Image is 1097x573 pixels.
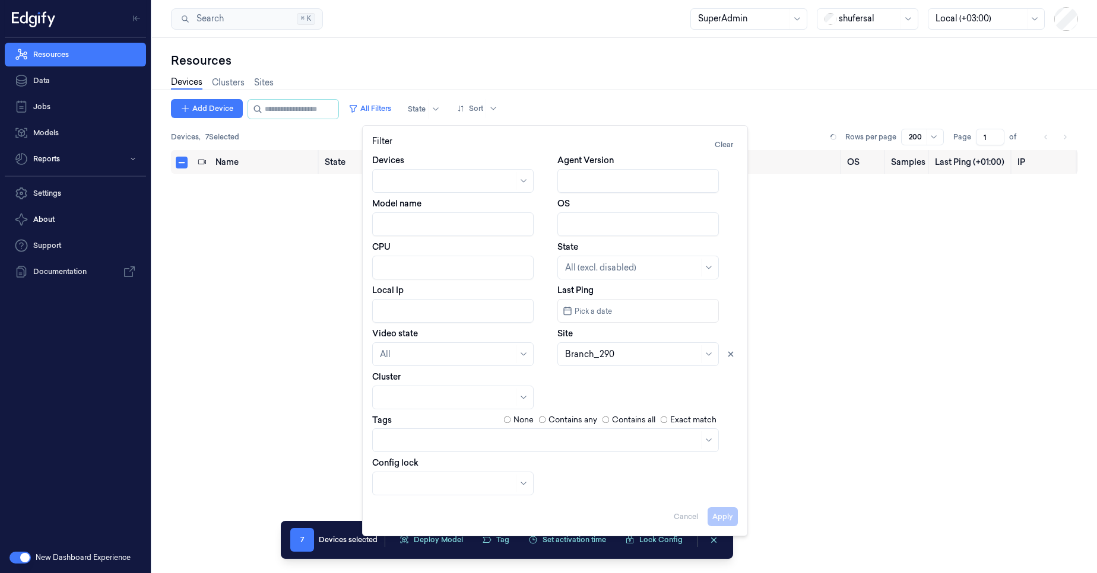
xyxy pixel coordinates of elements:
th: Model [680,150,843,174]
label: Local Ip [372,284,404,296]
label: Video state [372,327,418,339]
div: Filter [372,135,738,154]
a: Data [5,69,146,93]
a: Sites [254,77,274,89]
div: Devices selected [319,534,378,545]
label: Config lock [372,457,418,469]
a: Devices [171,76,202,90]
label: OS [557,198,570,209]
th: Name [211,150,319,174]
a: Jobs [5,95,146,119]
p: Rows per page [845,132,896,142]
a: Support [5,234,146,257]
button: About [5,208,146,231]
button: Clear [710,135,738,154]
th: State [320,150,375,174]
button: Toggle Navigation [127,9,146,28]
span: Pick a date [572,305,612,317]
button: Search⌘K [171,8,323,30]
label: State [557,241,578,253]
button: All Filters [344,99,396,118]
button: Lock Config [618,531,690,549]
label: Devices [372,154,404,166]
button: Pick a date [557,299,719,323]
th: OS [842,150,886,174]
th: Last Ping (+01:00) [930,150,1013,174]
button: Select all [176,157,188,168]
div: Resources [171,52,1078,69]
button: Set activation time [521,531,613,549]
label: Agent Version [557,154,614,166]
label: Last Ping [557,284,594,296]
label: Contains any [548,414,597,426]
button: clearSelection [705,530,724,549]
a: Documentation [5,260,146,284]
span: 7 [290,528,314,552]
button: Deploy Model [392,531,470,549]
a: Resources [5,43,146,66]
span: Devices , [171,132,201,142]
span: Page [953,132,971,142]
label: Exact match [670,414,716,426]
span: 7 Selected [205,132,239,142]
button: Reports [5,147,146,171]
button: Add Device [171,99,243,118]
th: Samples [886,150,930,174]
label: Tags [372,416,392,424]
label: Model name [372,198,421,209]
label: Contains all [612,414,655,426]
nav: pagination [1038,129,1073,145]
label: Cluster [372,371,401,383]
th: IP [1013,150,1078,174]
a: Settings [5,182,146,205]
span: of [1009,132,1028,142]
button: Tag [475,531,516,549]
label: Site [557,327,573,339]
label: None [513,414,534,426]
a: Models [5,121,146,145]
a: Clusters [212,77,245,89]
span: Search [192,12,224,25]
label: CPU [372,241,391,253]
